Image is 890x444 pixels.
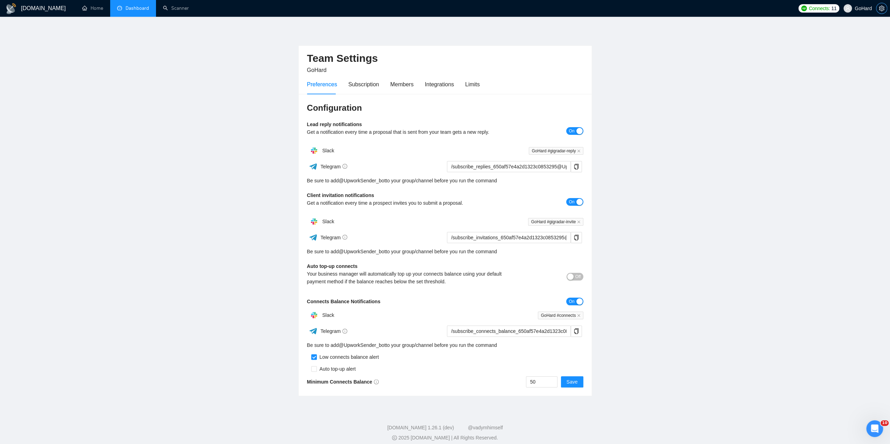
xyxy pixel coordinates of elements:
[307,214,321,228] img: hpQkSZIkSZIkSZIkSZIkSZIkSZIkSZIkSZIkSZIkSZIkSZIkSZIkSZIkSZIkSZIkSZIkSZIkSZIkSZIkSZIkSZIkSZIkSZIkS...
[307,80,337,89] div: Preferences
[307,122,362,127] b: Lead reply notifications
[307,51,583,66] h2: Team Settings
[374,379,379,384] span: info-circle
[307,128,514,136] div: Get a notification every time a proposal that is sent from your team gets a new reply.
[468,425,503,430] a: @vadymhimself
[529,147,583,155] span: GoHard #gigradar-reply
[307,379,379,385] b: Minimum Connects Balance
[577,149,581,153] span: close
[320,328,347,334] span: Telegram
[569,198,574,206] span: On
[392,435,397,440] span: copyright
[569,127,574,135] span: On
[339,248,386,255] a: @UpworkSender_bot
[322,312,334,318] span: Slack
[387,425,454,430] a: [DOMAIN_NAME] 1.26.1 (dev)
[571,235,582,240] span: copy
[571,164,582,169] span: copy
[831,5,836,12] span: 11
[309,162,318,171] img: ww3wtPAAAAAElFTkSuQmCC
[801,6,807,11] img: upwork-logo.png
[6,3,17,14] img: logo
[320,235,347,240] span: Telegram
[309,233,318,242] img: ww3wtPAAAAAElFTkSuQmCC
[307,248,583,255] div: Be sure to add to your group/channel before you run the command
[6,434,884,442] div: 2025 [DOMAIN_NAME] | All Rights Reserved.
[307,308,321,322] img: hpQkSZIkSZIkSZIkSZIkSZIkSZIkSZIkSZIkSZIkSZIkSZIkSZIkSZIkSZIkSZIkSZIkSZIkSZIkSZIkSZIkSZIkSZIkSZIkS...
[569,298,574,305] span: On
[163,5,189,11] a: searchScanner
[876,3,887,14] button: setting
[809,5,830,12] span: Connects:
[571,232,582,243] button: copy
[845,6,850,11] span: user
[339,177,386,184] a: @UpworkSender_bot
[577,220,581,224] span: close
[538,312,583,319] span: GoHard #connects
[348,80,379,89] div: Subscription
[309,327,318,335] img: ww3wtPAAAAAElFTkSuQmCC
[322,148,334,153] span: Slack
[571,161,582,172] button: copy
[117,5,149,11] a: dashboardDashboard
[339,341,386,349] a: @UpworkSender_bot
[307,341,583,349] div: Be sure to add to your group/channel before you run the command
[881,420,889,426] span: 10
[307,270,514,285] div: Your business manager will automatically top up your connects balance using your default payment ...
[307,144,321,158] img: hpQkSZIkSZIkSZIkSZIkSZIkSZIkSZIkSZIkSZIkSZIkSZIkSZIkSZIkSZIkSZIkSZIkSZIkSZIkSZIkSZIkSZIkSZIkSZIkS...
[876,6,887,11] a: setting
[390,80,414,89] div: Members
[577,314,581,317] span: close
[307,192,374,198] b: Client invitation notifications
[317,365,356,373] div: Auto top-up alert
[307,199,514,207] div: Get a notification every time a prospect invites you to submit a proposal.
[307,177,583,184] div: Be sure to add to your group/channel before you run the command
[866,420,883,437] iframe: Intercom live chat
[342,164,347,169] span: info-circle
[307,263,358,269] b: Auto top-up connects
[307,67,327,73] span: GoHard
[567,378,578,386] span: Save
[876,6,887,11] span: setting
[342,329,347,334] span: info-circle
[425,80,454,89] div: Integrations
[320,164,347,169] span: Telegram
[317,353,379,361] div: Low connects balance alert
[322,219,334,224] span: Slack
[571,328,582,334] span: copy
[571,326,582,337] button: copy
[561,376,583,387] button: Save
[528,218,583,226] span: GoHard #gigradar-invite
[575,273,581,281] span: Off
[342,235,347,240] span: info-circle
[307,102,583,114] h3: Configuration
[307,299,380,304] b: Connects Balance Notifications
[465,80,480,89] div: Limits
[82,5,103,11] a: homeHome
